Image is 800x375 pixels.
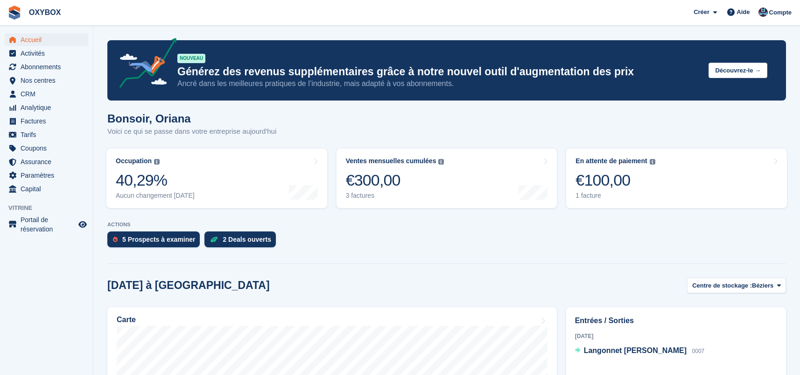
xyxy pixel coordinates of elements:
[346,171,444,190] div: €300,00
[177,65,701,79] p: Générez des revenus supplémentaires grâce à notre nouvel outil d'augmentation des prix
[107,231,204,252] a: 5 Prospects à examiner
[5,74,88,87] a: menu
[113,237,118,242] img: prospect-51fa495bee0391a8d652442698ab0144808aea92771e9ea1ae160a38d050c398.svg
[21,60,77,73] span: Abonnements
[106,149,327,208] a: Occupation 40,29% Aucun changement [DATE]
[21,142,77,155] span: Coupons
[575,171,655,190] div: €100,00
[21,74,77,87] span: Nos centres
[346,157,436,165] div: Ventes mensuelles cumulées
[7,6,21,20] img: stora-icon-8386f47178a22dfd0bd8f6a31ec36ba5ce8667c1dd55bd0f319d3a0aa187defe.svg
[21,182,77,195] span: Capital
[737,7,750,17] span: Aide
[204,231,281,252] a: 2 Deals ouverts
[575,345,705,357] a: Langonnet [PERSON_NAME] 0007
[107,279,270,292] h2: [DATE] à [GEOGRAPHIC_DATA]
[21,169,77,182] span: Paramètres
[116,192,195,200] div: Aucun changement [DATE]
[5,47,88,60] a: menu
[5,101,88,114] a: menu
[21,87,77,101] span: CRM
[21,215,77,234] span: Portail de réservation
[5,115,88,128] a: menu
[584,346,687,354] span: Langonnet [PERSON_NAME]
[112,38,177,91] img: price-adjustments-announcement-icon-8257ccfd72463d97f412b2fc003d46551f7dbcb40ab6d574587a9cd5c0d94...
[116,171,195,190] div: 40,29%
[107,112,276,125] h1: Bonsoir, Oriana
[21,115,77,128] span: Factures
[575,157,647,165] div: En attente de paiement
[5,33,88,46] a: menu
[5,87,88,101] a: menu
[337,149,557,208] a: Ventes mensuelles cumulées €300,00 3 factures
[5,60,88,73] a: menu
[210,236,218,243] img: deal-1b604bf984904fb50ccaf53a9ad4b4a5d6e5aea283cecdc64d6e3604feb123c2.svg
[346,192,444,200] div: 3 factures
[769,8,792,17] span: Compte
[758,7,768,17] img: Oriana Devaux
[177,79,701,89] p: Ancré dans les meilleures pratiques de l’industrie, mais adapté à vos abonnements.
[223,236,271,243] div: 2 Deals ouverts
[107,222,786,228] p: ACTIONS
[650,159,655,165] img: icon-info-grey-7440780725fd019a000dd9b08b2336e03edf1995a4989e88bcd33f0948082b44.svg
[21,155,77,168] span: Assurance
[438,159,444,165] img: icon-info-grey-7440780725fd019a000dd9b08b2336e03edf1995a4989e88bcd33f0948082b44.svg
[687,278,786,293] button: Centre de stockage : Béziers
[154,159,160,165] img: icon-info-grey-7440780725fd019a000dd9b08b2336e03edf1995a4989e88bcd33f0948082b44.svg
[692,348,705,354] span: 0007
[5,215,88,234] a: menu
[21,33,77,46] span: Accueil
[5,182,88,195] a: menu
[116,157,152,165] div: Occupation
[575,192,655,200] div: 1 facture
[566,149,787,208] a: En attente de paiement €100,00 1 facture
[107,126,276,137] p: Voici ce qui se passe dans votre entreprise aujourd'hui
[692,281,752,290] span: Centre de stockage :
[77,219,88,230] a: Boutique d'aperçu
[5,142,88,155] a: menu
[25,5,64,20] a: OXYBOX
[694,7,709,17] span: Créer
[122,236,195,243] div: 5 Prospects à examiner
[575,332,777,340] div: [DATE]
[21,128,77,141] span: Tarifs
[8,203,93,213] span: Vitrine
[5,155,88,168] a: menu
[5,169,88,182] a: menu
[709,63,767,78] button: Découvrez-le →
[21,47,77,60] span: Activités
[21,101,77,114] span: Analytique
[177,54,205,63] div: NOUVEAU
[575,315,777,326] h2: Entrées / Sorties
[752,281,773,290] span: Béziers
[117,316,136,324] h2: Carte
[5,128,88,141] a: menu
